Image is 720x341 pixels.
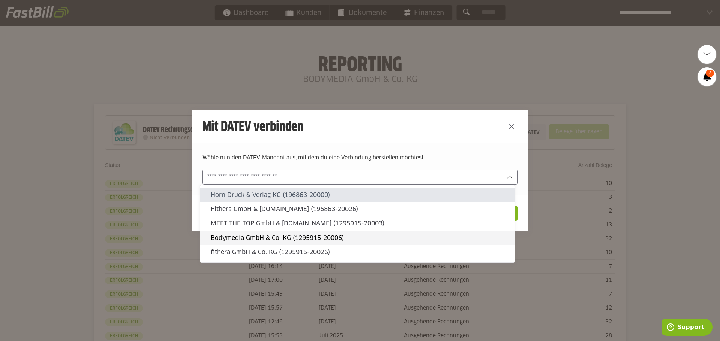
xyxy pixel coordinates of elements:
[200,216,514,231] sl-option: MEET THE TOP GmbH & [DOMAIN_NAME] (1295915-20003)
[706,70,714,77] span: 7
[200,188,514,202] sl-option: Horn Druck & Verlag KG (196863-20000)
[202,154,517,162] p: Wähle nun den DATEV-Mandant aus, mit dem du eine Verbindung herstellen möchtest
[200,231,514,245] sl-option: Bodymedia GmbH & Co. KG (1295915-20006)
[200,202,514,216] sl-option: Fithera GmbH & [DOMAIN_NAME] (196863-20026)
[697,67,716,86] a: 7
[200,245,514,259] sl-option: fithera GmbH & Co. KG (1295915-20026)
[662,319,712,337] iframe: Öffnet ein Widget, in dem Sie weitere Informationen finden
